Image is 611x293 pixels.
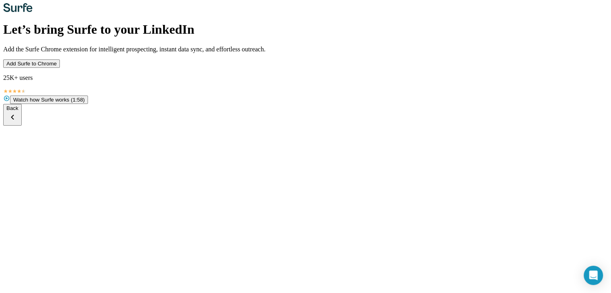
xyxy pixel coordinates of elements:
[584,266,603,285] div: Open Intercom Messenger
[6,61,57,67] span: Add Surfe to Chrome
[10,96,88,104] button: Watch how Surfe works (1:58)
[3,3,33,12] img: Surfe's logo
[3,22,608,37] h1: Let’s bring Surfe to your LinkedIn
[13,97,85,103] span: Watch how Surfe works (1:58)
[3,89,26,94] img: Rating Stars
[3,46,608,53] p: Add the Surfe Chrome extension for intelligent prospecting, instant data sync, and effortless out...
[3,74,608,81] p: 25K+ users
[3,59,60,68] button: Add Surfe to Chrome
[3,104,22,126] button: Back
